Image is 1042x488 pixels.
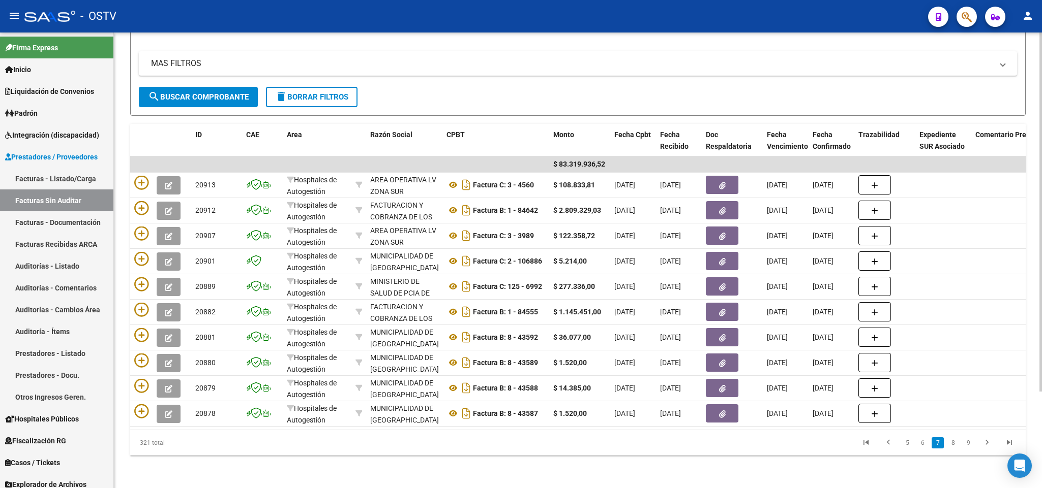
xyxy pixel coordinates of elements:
[660,308,681,316] span: [DATE]
[767,257,788,265] span: [DATE]
[287,176,337,196] span: Hospitales de Autogestión
[961,434,976,451] li: page 9
[901,437,913,448] a: 5
[370,352,438,373] div: 30545681508
[195,206,216,214] span: 20912
[148,90,160,103] mat-icon: search
[460,405,473,421] i: Descargar documento
[195,232,216,240] span: 20907
[660,181,681,189] span: [DATE]
[370,301,438,322] div: 30715497456
[660,232,681,240] span: [DATE]
[553,282,595,290] strong: $ 277.336,00
[275,92,348,102] span: Borrar Filtros
[915,434,930,451] li: page 6
[858,131,900,139] span: Trazabilidad
[553,308,601,316] strong: $ 1.145.451,00
[656,124,702,169] datatable-header-cell: Fecha Recibido
[614,308,635,316] span: [DATE]
[660,333,681,341] span: [DATE]
[614,282,635,290] span: [DATE]
[370,225,438,246] div: 30714329258
[287,404,337,424] span: Hospitales de Autogestión
[473,257,542,265] strong: Factura C: 2 - 106886
[660,359,681,367] span: [DATE]
[614,359,635,367] span: [DATE]
[879,437,898,448] a: go to previous page
[8,10,20,22] mat-icon: menu
[767,131,808,150] span: Fecha Vencimiento
[370,250,439,274] div: MUNICIPALIDAD DE [GEOGRAPHIC_DATA]
[813,257,833,265] span: [DATE]
[460,177,473,193] i: Descargar documento
[473,409,538,417] strong: Factura B: 8 - 43587
[370,200,438,246] div: FACTURACION Y COBRANZA DE LOS EFECTORES PUBLICOS S.E.
[80,5,116,27] span: - OSTV
[446,131,465,139] span: CPBT
[460,227,473,244] i: Descargar documento
[148,92,249,102] span: Buscar Comprobante
[553,333,591,341] strong: $ 36.077,00
[813,181,833,189] span: [DATE]
[460,329,473,345] i: Descargar documento
[660,257,681,265] span: [DATE]
[473,206,538,214] strong: Factura B: 1 - 84642
[442,124,549,169] datatable-header-cell: CPBT
[702,124,763,169] datatable-header-cell: Doc Respaldatoria
[195,333,216,341] span: 20881
[191,124,242,169] datatable-header-cell: ID
[370,250,438,272] div: 30999262542
[460,304,473,320] i: Descargar documento
[370,301,438,347] div: FACTURACION Y COBRANZA DE LOS EFECTORES PUBLICOS S.E.
[809,124,854,169] datatable-header-cell: Fecha Confirmado
[287,226,337,246] span: Hospitales de Autogestión
[370,327,439,350] div: MUNICIPALIDAD DE [GEOGRAPHIC_DATA]
[813,282,833,290] span: [DATE]
[195,131,202,139] span: ID
[553,206,601,214] strong: $ 2.809.329,03
[195,384,216,392] span: 20879
[460,380,473,396] i: Descargar documento
[614,257,635,265] span: [DATE]
[854,124,915,169] datatable-header-cell: Trazabilidad
[195,181,216,189] span: 20913
[947,437,959,448] a: 8
[660,384,681,392] span: [DATE]
[370,403,438,424] div: 30545681508
[195,308,216,316] span: 20882
[287,201,337,221] span: Hospitales de Autogestión
[370,174,439,220] div: AREA OPERATIVA LV ZONA SUR [GEOGRAPHIC_DATA][PERSON_NAME]
[930,434,945,451] li: page 7
[767,359,788,367] span: [DATE]
[706,131,752,150] span: Doc Respaldatoria
[287,277,337,297] span: Hospitales de Autogestión
[370,276,438,297] div: 30626983398
[813,308,833,316] span: [DATE]
[767,206,788,214] span: [DATE]
[614,232,635,240] span: [DATE]
[195,359,216,367] span: 20880
[5,435,66,446] span: Fiscalización RG
[275,90,287,103] mat-icon: delete
[195,257,216,265] span: 20901
[553,384,591,392] strong: $ 14.385,00
[763,124,809,169] datatable-header-cell: Fecha Vencimiento
[813,131,851,150] span: Fecha Confirmado
[473,232,534,240] strong: Factura C: 3 - 3989
[5,108,38,119] span: Padrón
[370,327,438,348] div: 30545681508
[370,225,439,271] div: AREA OPERATIVA LV ZONA SUR [GEOGRAPHIC_DATA][PERSON_NAME]
[151,58,993,69] mat-panel-title: MAS FILTROS
[945,434,961,451] li: page 8
[962,437,974,448] a: 9
[287,303,337,322] span: Hospitales de Autogestión
[553,160,605,168] span: $ 83.319.936,52
[767,308,788,316] span: [DATE]
[473,282,542,290] strong: Factura C: 125 - 6992
[130,430,308,456] div: 321 total
[915,124,971,169] datatable-header-cell: Expediente SUR Asociado
[813,333,833,341] span: [DATE]
[660,282,681,290] span: [DATE]
[553,131,574,139] span: Monto
[366,124,442,169] datatable-header-cell: Razón Social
